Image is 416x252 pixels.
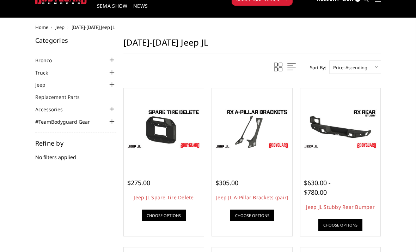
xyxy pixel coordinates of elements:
a: Choose Options [230,210,274,222]
a: #TeamBodyguard Gear [35,118,99,126]
h5: Refine by [35,140,116,147]
div: No filters applied [35,140,116,169]
a: Replacement Parts [35,94,88,101]
a: Choose Options [142,210,186,222]
a: Jeep JL Spare Tire Delete Jeep JL Spare Tire Delete [126,90,202,168]
span: [DATE]-[DATE] Jeep JL [72,24,115,31]
a: Jeep JL Stubby Rear Bumper [306,204,375,211]
a: Jeep JL Stubby Rear Bumper Jeep JL Stubby Rear Bumper [302,90,379,168]
h5: Categories [35,37,116,44]
a: Truck [35,69,57,77]
span: $630.00 - $780.00 [304,179,331,197]
span: $275.00 [127,179,150,187]
a: Bronco [35,57,61,64]
img: Jeep JL Stubby Rear Bumper [302,107,379,151]
a: Jeep [55,24,65,31]
span: $305.00 [215,179,238,187]
a: Jeep JL A-Pillar Brackets (pair) [216,194,288,201]
a: Jeep JL Spare Tire Delete [134,194,194,201]
a: Jeep JL A-Pillar Brackets (pair) Jeep JL A-Pillar Brackets (pair) [214,90,290,168]
a: SEMA Show [97,4,128,18]
a: Accessories [35,106,72,113]
label: Sort By: [306,63,326,73]
img: Jeep JL A-Pillar Brackets (pair) [214,107,290,151]
a: Jeep [35,81,54,89]
a: News [133,4,148,18]
iframe: Chat Widget [381,218,416,252]
h1: [DATE]-[DATE] Jeep JL [123,37,381,54]
a: Choose Options [318,219,362,231]
img: Jeep JL Spare Tire Delete [126,107,202,151]
a: Home [35,24,48,31]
